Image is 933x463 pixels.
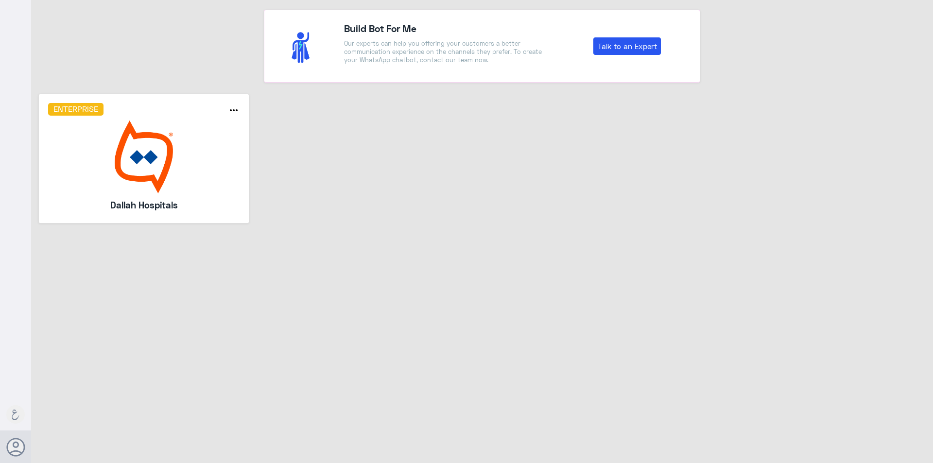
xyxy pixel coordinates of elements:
[228,104,240,119] button: more_horiz
[74,198,214,212] h5: Dallah Hospitals
[6,438,25,456] button: Avatar
[344,21,547,35] h4: Build Bot For Me
[48,103,104,116] h6: Enterprise
[228,104,240,116] i: more_horiz
[344,39,547,64] p: Our experts can help you offering your customers a better communication experience on the channel...
[48,120,240,193] img: bot image
[593,37,661,55] a: Talk to an Expert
